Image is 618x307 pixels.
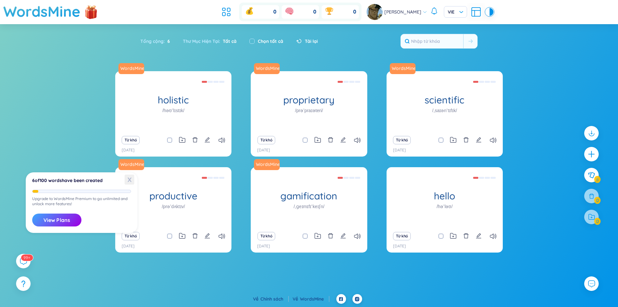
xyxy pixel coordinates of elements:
[390,63,418,74] a: WordsMine
[260,296,289,302] a: Chính sách
[32,214,81,226] button: View Plans
[295,107,323,114] h1: /prəˈpraɪəteri/
[387,190,503,202] h1: hello
[165,38,170,45] span: 6
[162,203,185,210] h1: /prəˈdʌktɪv/
[389,65,416,72] a: WordsMine
[122,147,135,153] p: [DATE]
[393,232,411,240] button: Từ khó
[328,137,333,143] span: delete
[384,8,421,15] span: [PERSON_NAME]
[32,196,131,206] p: Upgrade to WordsMine Premium to go unlimited and unlock more features!
[192,137,198,143] span: delete
[305,38,318,45] span: Tải lại
[476,136,482,145] button: edit
[340,233,346,239] span: edit
[118,161,145,168] a: WordsMine
[192,233,198,239] span: delete
[476,233,482,239] span: edit
[176,34,243,48] div: Thư Mục Hiện Tại :
[436,203,453,210] h1: /həˈləʊ/
[21,254,33,261] sup: 599
[118,159,147,170] a: WordsMine
[254,159,282,170] a: WordsMine
[253,295,289,302] div: Về
[463,233,469,239] span: delete
[85,2,98,21] img: flashSalesIcon.a7f4f837.png
[140,34,176,48] div: Tổng cộng :
[257,243,270,249] p: [DATE]
[328,233,333,239] span: delete
[463,137,469,143] span: delete
[401,34,463,48] input: Nhập từ khóa
[162,107,184,114] h1: /həʊˈlɪstɪk/
[257,147,270,153] p: [DATE]
[476,232,482,241] button: edit
[367,4,383,20] img: avatar
[204,233,210,239] span: edit
[328,232,333,241] button: delete
[204,137,210,143] span: edit
[432,107,457,114] h1: /ˌsaɪənˈtɪfɪk/
[587,150,595,158] span: plus
[393,147,406,153] p: [DATE]
[273,8,276,15] span: 0
[463,136,469,145] button: delete
[340,232,346,241] button: edit
[192,136,198,145] button: delete
[251,190,367,202] h1: gamification
[115,94,231,106] h1: holistic
[393,243,406,249] p: [DATE]
[118,65,145,72] a: WordsMine
[115,190,231,202] h1: productive
[257,136,275,144] button: Từ khó
[204,136,210,145] button: edit
[125,175,134,185] span: X
[463,232,469,241] button: delete
[353,8,356,15] span: 0
[340,137,346,143] span: edit
[122,243,135,249] p: [DATE]
[253,161,280,168] a: WordsMine
[393,136,411,144] button: Từ khó
[313,8,316,15] span: 0
[253,65,280,72] a: WordsMine
[32,179,131,182] p: 6 of 100 words have been created
[122,232,139,240] button: Từ khó
[220,38,237,44] span: Tất cả
[257,232,275,240] button: Từ khó
[328,136,333,145] button: delete
[122,136,139,144] button: Từ khó
[192,232,198,241] button: delete
[258,38,283,45] label: Chọn tất cả
[251,94,367,106] h1: proprietary
[340,136,346,145] button: edit
[476,137,482,143] span: edit
[118,63,147,74] a: WordsMine
[387,94,503,106] h1: scientific
[300,296,329,302] a: WordsMine
[294,203,324,210] h1: /ˌɡeɪmɪfɪˈkeɪʃn/
[254,63,282,74] a: WordsMine
[448,9,463,15] span: VIE
[293,295,329,302] div: Về
[204,232,210,241] button: edit
[367,4,384,20] a: avatar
